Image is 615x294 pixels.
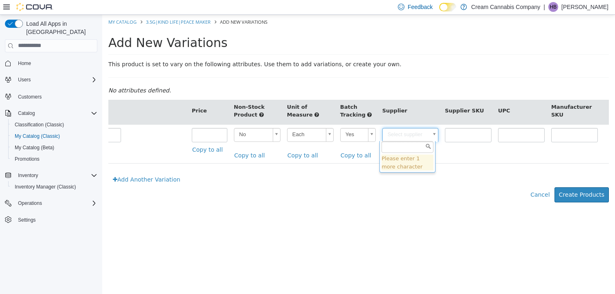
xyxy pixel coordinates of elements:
[439,3,456,11] input: Dark Mode
[2,108,101,119] button: Catalog
[548,2,558,12] div: Hunter Bailey
[15,75,34,85] button: Users
[8,142,101,153] button: My Catalog (Beta)
[439,11,440,12] span: Dark Mode
[11,182,97,192] span: Inventory Manager (Classic)
[15,215,97,225] span: Settings
[23,20,97,36] span: Load All Apps in [GEOGRAPHIC_DATA]
[2,57,101,69] button: Home
[5,54,97,247] nav: Complex example
[15,58,34,68] a: Home
[2,197,101,209] button: Operations
[11,143,97,153] span: My Catalog (Beta)
[18,60,31,67] span: Home
[16,3,53,11] img: Cova
[18,217,36,223] span: Settings
[471,2,540,12] p: Cream Cannabis Company
[8,181,101,193] button: Inventory Manager (Classic)
[2,90,101,102] button: Customers
[15,133,60,139] span: My Catalog (Classic)
[2,170,101,181] button: Inventory
[18,94,42,100] span: Customers
[11,131,97,141] span: My Catalog (Classic)
[18,200,42,206] span: Operations
[561,2,608,12] p: [PERSON_NAME]
[2,214,101,226] button: Settings
[15,91,97,101] span: Customers
[18,76,31,83] span: Users
[15,171,97,180] span: Inventory
[15,198,97,208] span: Operations
[15,184,76,190] span: Inventory Manager (Classic)
[8,153,101,165] button: Promotions
[408,3,433,11] span: Feedback
[8,130,101,142] button: My Catalog (Classic)
[18,110,35,117] span: Catalog
[279,140,331,156] li: Please enter 1 more character
[8,119,101,130] button: Classification (Classic)
[11,154,43,164] a: Promotions
[15,121,64,128] span: Classification (Classic)
[2,74,101,85] button: Users
[18,172,38,179] span: Inventory
[15,75,97,85] span: Users
[15,108,97,118] span: Catalog
[15,171,41,180] button: Inventory
[11,131,63,141] a: My Catalog (Classic)
[11,143,58,153] a: My Catalog (Beta)
[15,58,97,68] span: Home
[11,154,97,164] span: Promotions
[15,108,38,118] button: Catalog
[11,182,79,192] a: Inventory Manager (Classic)
[15,144,54,151] span: My Catalog (Beta)
[15,92,45,102] a: Customers
[550,2,557,12] span: HB
[15,156,40,162] span: Promotions
[15,215,39,225] a: Settings
[11,120,67,130] a: Classification (Classic)
[543,2,545,12] p: |
[15,198,45,208] button: Operations
[11,120,97,130] span: Classification (Classic)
